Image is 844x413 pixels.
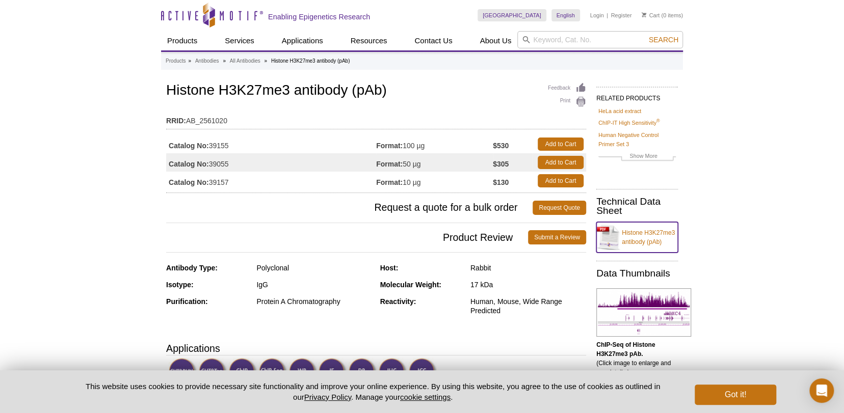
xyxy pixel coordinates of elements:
a: Applications [276,31,329,50]
input: Keyword, Cat. No. [517,31,683,48]
a: Login [590,12,604,19]
img: Dot Blot Validated [349,358,377,386]
a: About Us [474,31,518,50]
h3: Applications [166,341,586,356]
div: Polyclonal [256,263,372,272]
td: 39055 [166,153,376,172]
h2: Data Thumbnails [596,269,678,278]
li: | [606,9,608,21]
a: Resources [345,31,393,50]
img: ChIP-Seq Validated [259,358,287,386]
a: Products [166,57,186,66]
td: AB_2561020 [166,110,586,126]
img: Your Cart [642,12,646,17]
strong: $130 [493,178,509,187]
td: 10 µg [376,172,493,190]
a: English [551,9,580,21]
strong: Format: [376,141,403,150]
a: Add to Cart [538,137,584,151]
button: Got it! [695,384,776,405]
button: Search [646,35,681,44]
h2: RELATED PRODUCTS [596,87,678,105]
strong: Catalog No: [169,178,209,187]
h2: Technical Data Sheet [596,197,678,215]
p: This website uses cookies to provide necessary site functionality and improve your online experie... [68,381,678,402]
strong: Antibody Type: [166,264,218,272]
div: Human, Mouse, Wide Range Predicted [470,297,586,315]
img: Western Blot Validated [289,358,317,386]
a: Submit a Review [528,230,586,244]
strong: Format: [376,159,403,169]
a: HeLa acid extract [598,106,641,116]
a: Human Negative Control Primer Set 3 [598,130,676,149]
img: Immunohistochemistry Validated [379,358,407,386]
button: cookie settings [400,393,451,401]
strong: $530 [493,141,509,150]
span: Product Review [166,230,528,244]
a: Contact Us [408,31,458,50]
a: Print [548,96,586,107]
img: Immunocytochemistry Validated [409,358,437,386]
img: Immunofluorescence Validated [319,358,347,386]
a: Register [611,12,631,19]
sup: ® [656,119,660,124]
a: Products [161,31,203,50]
td: 39155 [166,135,376,153]
strong: Host: [380,264,399,272]
span: Request a quote for a bulk order [166,201,533,215]
td: 100 µg [376,135,493,153]
a: Request Quote [533,201,586,215]
td: 50 µg [376,153,493,172]
a: Histone H3K27me3 antibody (pAb) [596,222,678,253]
li: » [264,58,267,64]
img: Histone H3K27me3 antibody (pAb) tested by ChIP-Seq. [596,288,691,337]
strong: Molecular Weight: [380,281,441,289]
a: All Antibodies [230,57,260,66]
div: 17 kDa [470,280,586,289]
strong: Isotype: [166,281,194,289]
div: IgG [256,280,372,289]
li: Histone H3K27me3 antibody (pAb) [271,58,350,64]
strong: Format: [376,178,403,187]
li: (0 items) [642,9,683,21]
strong: Purification: [166,297,208,306]
a: Feedback [548,82,586,94]
h1: Histone H3K27me3 antibody (pAb) [166,82,586,100]
img: CUT&RUN Validated [169,358,197,386]
a: Privacy Policy [304,393,351,401]
li: » [223,58,226,64]
b: ChIP-Seq of Histone H3K27me3 pAb. [596,341,655,357]
span: Search [649,36,678,44]
div: Open Intercom Messenger [809,378,834,403]
td: 39157 [166,172,376,190]
img: CUT&Tag Validated [199,358,227,386]
a: [GEOGRAPHIC_DATA] [478,9,546,21]
a: Show More [598,151,676,163]
a: ChIP-IT High Sensitivity® [598,118,660,127]
strong: $305 [493,159,509,169]
a: Antibodies [195,57,219,66]
a: Add to Cart [538,174,584,187]
li: » [188,58,191,64]
strong: Reactivity: [380,297,416,306]
strong: Catalog No: [169,159,209,169]
img: ChIP Validated [229,358,257,386]
a: Services [219,31,260,50]
p: (Click image to enlarge and see details.) [596,340,678,377]
strong: RRID: [166,116,186,125]
a: Add to Cart [538,156,584,169]
div: Protein A Chromatography [256,297,372,306]
strong: Catalog No: [169,141,209,150]
div: Rabbit [470,263,586,272]
h2: Enabling Epigenetics Research [268,12,370,21]
a: Cart [642,12,660,19]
